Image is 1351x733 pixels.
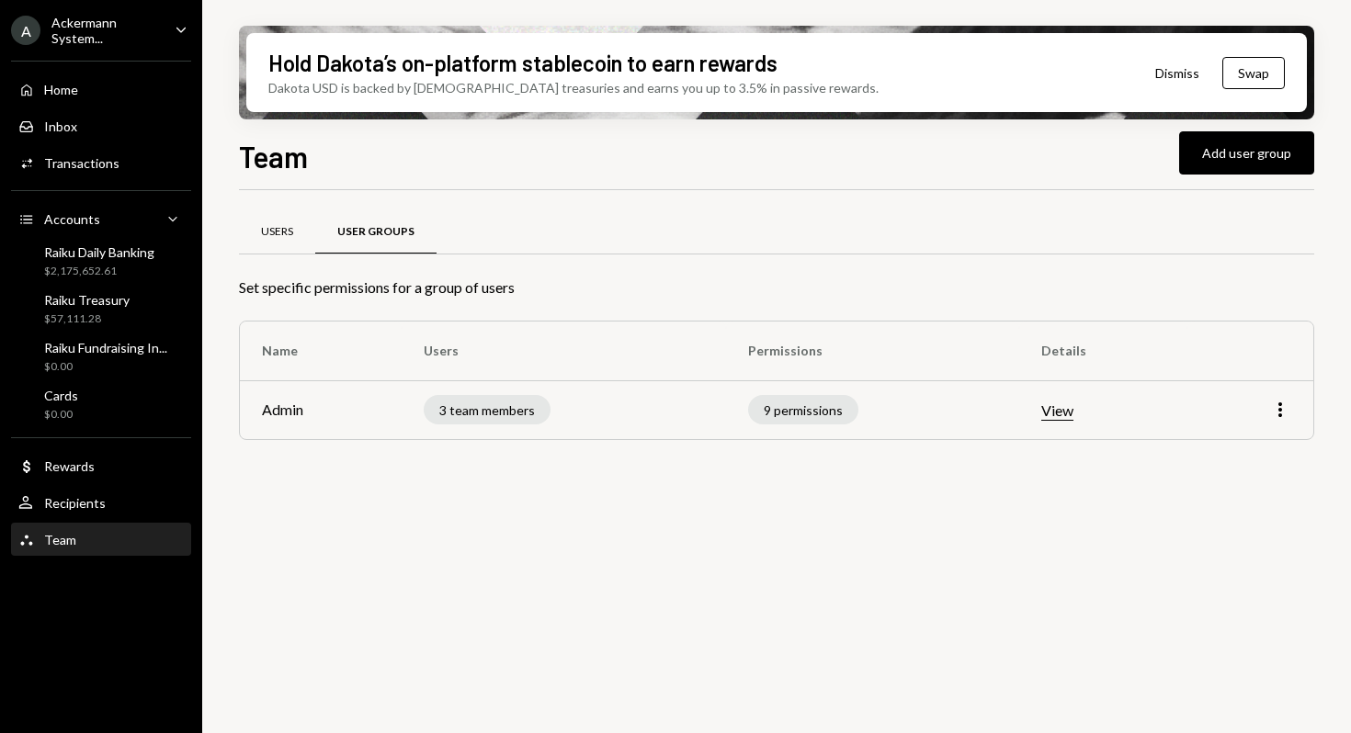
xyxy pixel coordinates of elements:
div: Home [44,82,78,97]
div: Inbox [44,118,77,134]
th: Details [1019,321,1188,380]
th: Permissions [726,321,1019,380]
button: Swap [1222,57,1285,89]
a: Recipients [11,486,191,519]
div: Raiku Treasury [44,292,130,308]
div: 3 team members [424,395,551,424]
div: $0.00 [44,359,167,375]
button: Add user group [1179,131,1314,175]
div: $57,111.28 [44,311,130,327]
h1: Team [239,138,308,175]
th: Name [240,321,402,380]
div: A [11,16,40,45]
a: Rewards [11,449,191,482]
div: $0.00 [44,407,78,423]
button: View [1041,401,1073,421]
button: Dismiss [1132,51,1222,95]
div: User Groups [337,224,414,240]
a: Raiku Treasury$57,111.28 [11,287,191,331]
a: Raiku Fundraising In...$0.00 [11,334,191,378]
th: Users [402,321,726,380]
div: Team [44,532,76,547]
div: Rewards [44,458,95,474]
div: Recipients [44,495,106,511]
a: Team [11,523,191,556]
a: Home [11,73,191,106]
a: Accounts [11,202,191,235]
div: Raiku Fundraising In... [44,340,167,355]
div: $2,175,652.61 [44,264,154,279]
td: Admin [240,380,402,439]
div: Dakota USD is backed by [DEMOGRAPHIC_DATA] treasuries and earns you up to 3.5% in passive rewards. [268,78,879,97]
div: Hold Dakota’s on-platform stablecoin to earn rewards [268,48,778,78]
div: 9 permissions [748,395,858,424]
a: Raiku Daily Banking$2,175,652.61 [11,239,191,283]
div: Ackermann System... [51,15,160,46]
div: Set specific permissions for a group of users [239,276,1314,299]
div: Users [261,224,293,240]
a: Inbox [11,109,191,142]
a: User Groups [315,209,437,255]
div: Cards [44,388,78,403]
div: Raiku Daily Banking [44,244,154,260]
a: Users [239,209,315,255]
div: Accounts [44,211,100,227]
a: Transactions [11,146,191,179]
a: Cards$0.00 [11,382,191,426]
div: Transactions [44,155,119,171]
